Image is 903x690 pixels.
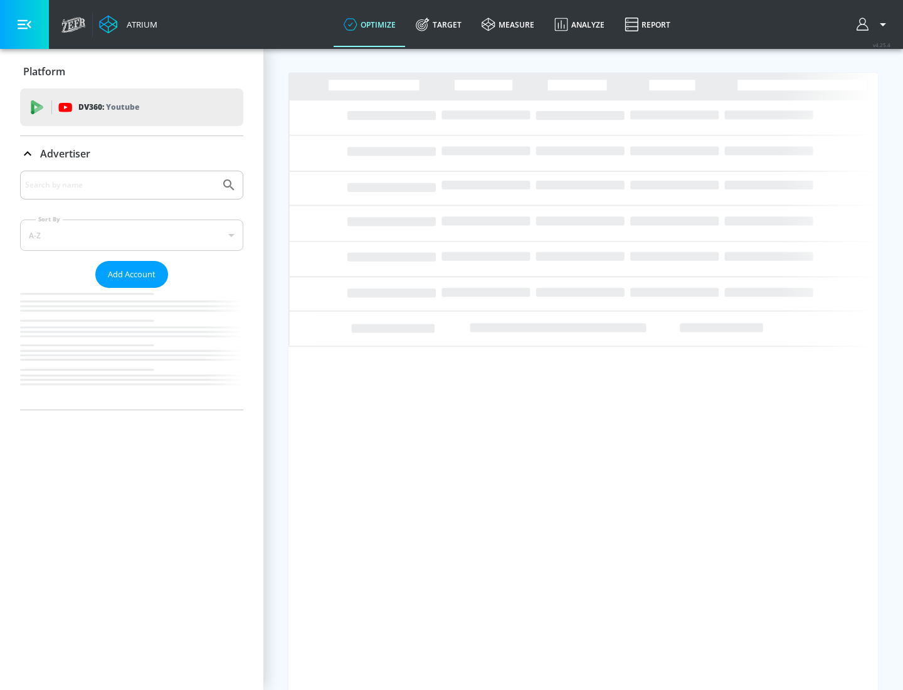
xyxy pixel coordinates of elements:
[106,100,139,114] p: Youtube
[78,100,139,114] p: DV360:
[20,220,243,251] div: A-Z
[23,65,65,78] p: Platform
[873,41,890,48] span: v 4.25.4
[406,2,472,47] a: Target
[334,2,406,47] a: optimize
[20,288,243,410] nav: list of Advertiser
[40,147,90,161] p: Advertiser
[20,54,243,89] div: Platform
[36,215,63,223] label: Sort By
[99,15,157,34] a: Atrium
[544,2,615,47] a: Analyze
[615,2,680,47] a: Report
[20,136,243,171] div: Advertiser
[122,19,157,30] div: Atrium
[95,261,168,288] button: Add Account
[108,267,156,282] span: Add Account
[20,171,243,410] div: Advertiser
[20,88,243,126] div: DV360: Youtube
[472,2,544,47] a: measure
[25,177,215,193] input: Search by name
